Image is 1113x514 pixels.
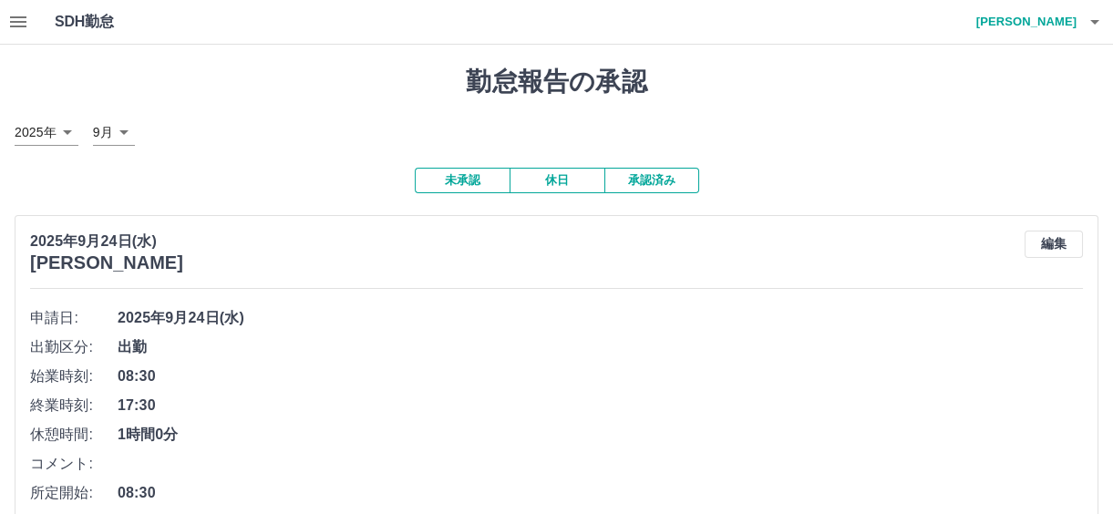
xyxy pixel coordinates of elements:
button: 承認済み [604,168,699,193]
span: 17:30 [118,395,1083,416]
button: 休日 [510,168,604,193]
button: 未承認 [415,168,510,193]
span: 08:30 [118,482,1083,504]
h3: [PERSON_NAME] [30,252,183,273]
span: 始業時刻: [30,365,118,387]
p: 2025年9月24日(水) [30,231,183,252]
span: 出勤区分: [30,336,118,358]
span: 所定開始: [30,482,118,504]
span: 終業時刻: [30,395,118,416]
h1: 勤怠報告の承認 [15,67,1098,98]
span: 申請日: [30,307,118,329]
div: 9月 [93,119,135,146]
button: 編集 [1025,231,1083,258]
span: 出勤 [118,336,1083,358]
span: コメント: [30,453,118,475]
span: 1時間0分 [118,424,1083,446]
span: 2025年9月24日(水) [118,307,1083,329]
span: 休憩時間: [30,424,118,446]
div: 2025年 [15,119,78,146]
span: 08:30 [118,365,1083,387]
